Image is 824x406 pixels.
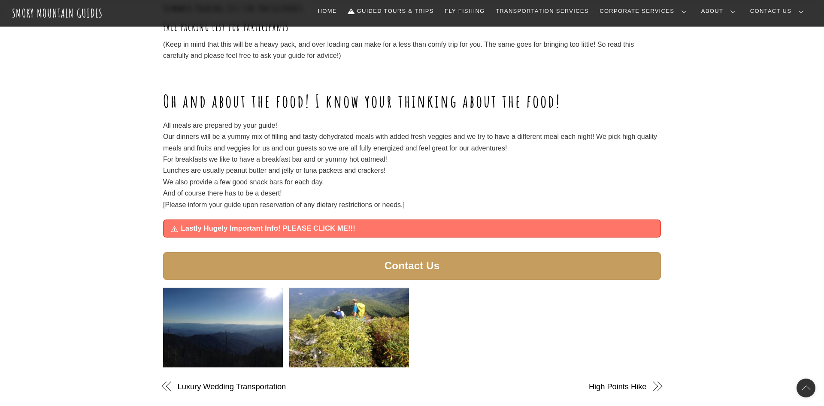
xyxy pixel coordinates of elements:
[698,2,742,20] a: About
[289,288,409,367] img: 1448638418078-min
[596,2,694,20] a: Corporate Services
[163,120,661,211] p: All meals are prepared by your guide! Our dinners will be a yummy mix of filling and tasty dehydr...
[163,21,289,33] a: Fall Packing List for Participants
[427,381,647,392] a: High Points Hike
[163,252,661,280] a: Contact Us
[163,288,283,367] img: IMG_3221-min
[441,2,488,20] a: Fly Fishing
[315,2,340,20] a: Home
[163,91,661,111] h1: Oh and about the food! I know your thinking about the food!
[164,220,660,237] a: Lastly Hugely Important Info! PLEASE CLICK ME!!!
[178,381,397,392] a: Luxury Wedding Transportation
[181,223,653,234] span: Lastly Hugely Important Info! PLEASE CLICK ME!!!
[747,2,811,20] a: Contact Us
[163,39,661,62] p: (Keep in mind that this will be a heavy pack, and over loading can make for a less than comfy tri...
[345,2,437,20] a: Guided Tours & Trips
[492,2,592,20] a: Transportation Services
[12,6,103,20] a: Smoky Mountain Guides
[385,262,439,271] span: Contact Us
